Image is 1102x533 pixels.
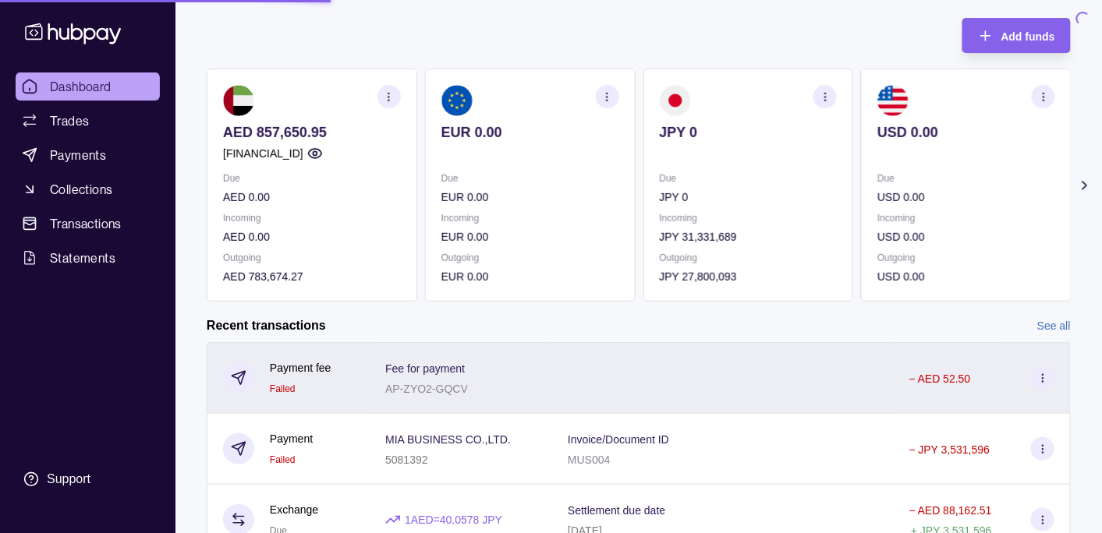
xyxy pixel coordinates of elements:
[223,85,254,116] img: ae
[270,359,331,376] p: Payment fee
[568,433,669,446] p: Invoice/Document ID
[385,433,511,446] p: MIA BUSINESS CO.,LTD.
[385,362,465,375] p: Fee for payment
[441,268,619,285] p: EUR 0.00
[660,124,838,141] p: JPY 0
[50,249,115,267] span: Statements
[223,124,401,141] p: AED 857,650.95
[270,454,296,465] span: Failed
[441,85,473,116] img: eu
[385,383,468,395] p: AP-ZYO2-GQCV
[1037,317,1071,334] a: See all
[223,189,401,206] p: AED 0.00
[877,210,1055,227] p: Incoming
[1001,30,1055,43] span: Add funds
[660,249,838,266] p: Outgoing
[877,85,909,116] img: us
[270,430,313,447] p: Payment
[270,383,296,394] span: Failed
[50,214,122,233] span: Transactions
[223,145,303,162] p: [FINANCIAL_ID]
[877,268,1055,285] p: USD 0.00
[207,317,326,334] h2: Recent transactions
[660,210,838,227] p: Incoming
[568,454,610,466] p: MUS004
[441,189,619,206] p: EUR 0.00
[441,170,619,187] p: Due
[909,372,971,385] p: − AED 52.50
[877,228,1055,245] p: USD 0.00
[16,210,160,238] a: Transactions
[16,175,160,203] a: Collections
[877,189,1055,206] p: USD 0.00
[660,85,691,116] img: jp
[16,463,160,496] a: Support
[50,146,106,164] span: Payments
[223,268,401,285] p: AED 783,674.27
[962,18,1071,53] button: Add funds
[909,504,992,517] p: − AED 88,162.51
[16,141,160,169] a: Payments
[568,504,665,517] p: Settlement due date
[270,501,318,518] p: Exchange
[16,244,160,272] a: Statements
[909,443,990,456] p: − JPY 3,531,596
[16,72,160,101] a: Dashboard
[877,249,1055,266] p: Outgoing
[441,249,619,266] p: Outgoing
[441,210,619,227] p: Incoming
[405,511,502,528] p: 1 AED = 40.0578 JPY
[50,180,112,199] span: Collections
[660,268,838,285] p: JPY 27,800,093
[50,111,89,130] span: Trades
[660,170,838,187] p: Due
[223,249,401,266] p: Outgoing
[441,124,619,141] p: EUR 0.00
[660,228,838,245] p: JPY 31,331,689
[877,124,1055,141] p: USD 0.00
[441,228,619,245] p: EUR 0.00
[16,107,160,135] a: Trades
[223,228,401,245] p: AED 0.00
[50,77,112,96] span: Dashboard
[660,189,838,206] p: JPY 0
[385,454,428,466] p: 5081392
[223,210,401,227] p: Incoming
[47,471,90,488] div: Support
[223,170,401,187] p: Due
[877,170,1055,187] p: Due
